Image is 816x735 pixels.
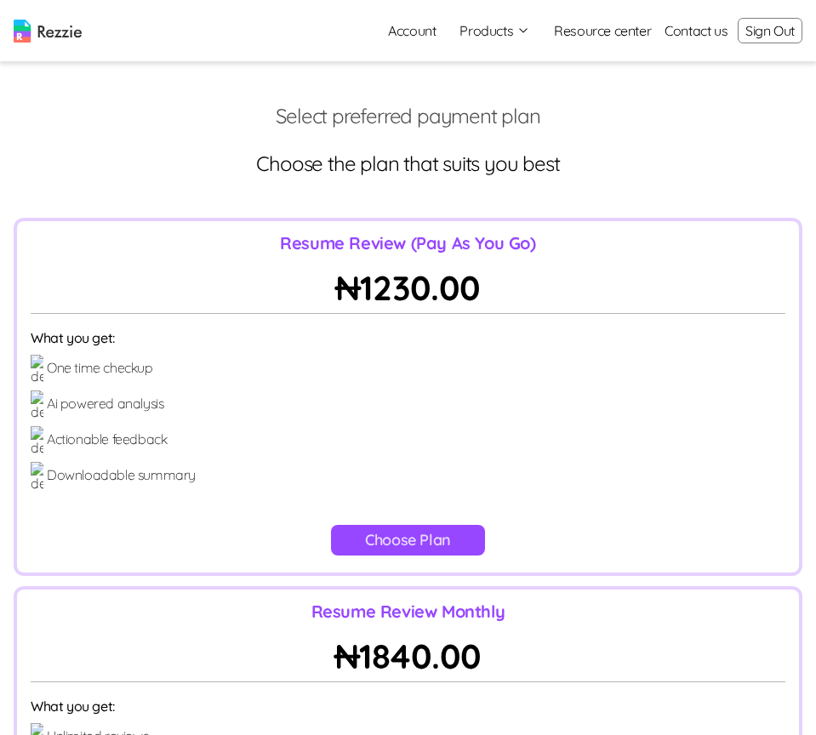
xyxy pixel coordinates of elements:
[31,231,785,255] p: Resume Review (Pay As You Go)
[31,630,785,682] p: ₦ 1840.00
[14,102,802,129] p: Select preferred payment plan
[31,262,785,314] p: ₦ 1230.00
[14,150,802,177] p: Choose the plan that suits you best
[738,18,802,43] button: Sign Out
[554,20,651,41] a: Resource center
[47,464,196,485] p: Downloadable summary
[31,600,785,624] p: Resume Review Monthly
[47,393,163,413] p: Ai powered analysis
[14,20,82,43] img: logo
[31,355,43,384] img: detail
[374,14,449,48] a: Account
[665,20,728,41] a: Contact us
[31,390,43,419] img: detail
[459,20,530,41] button: Products
[47,357,153,378] p: One time checkup
[31,328,785,348] p: What you get:
[31,462,43,491] img: detail
[31,426,43,455] img: detail
[331,525,485,556] button: Choose Plan
[47,429,167,449] p: Actionable feedback
[31,696,785,716] p: What you get:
